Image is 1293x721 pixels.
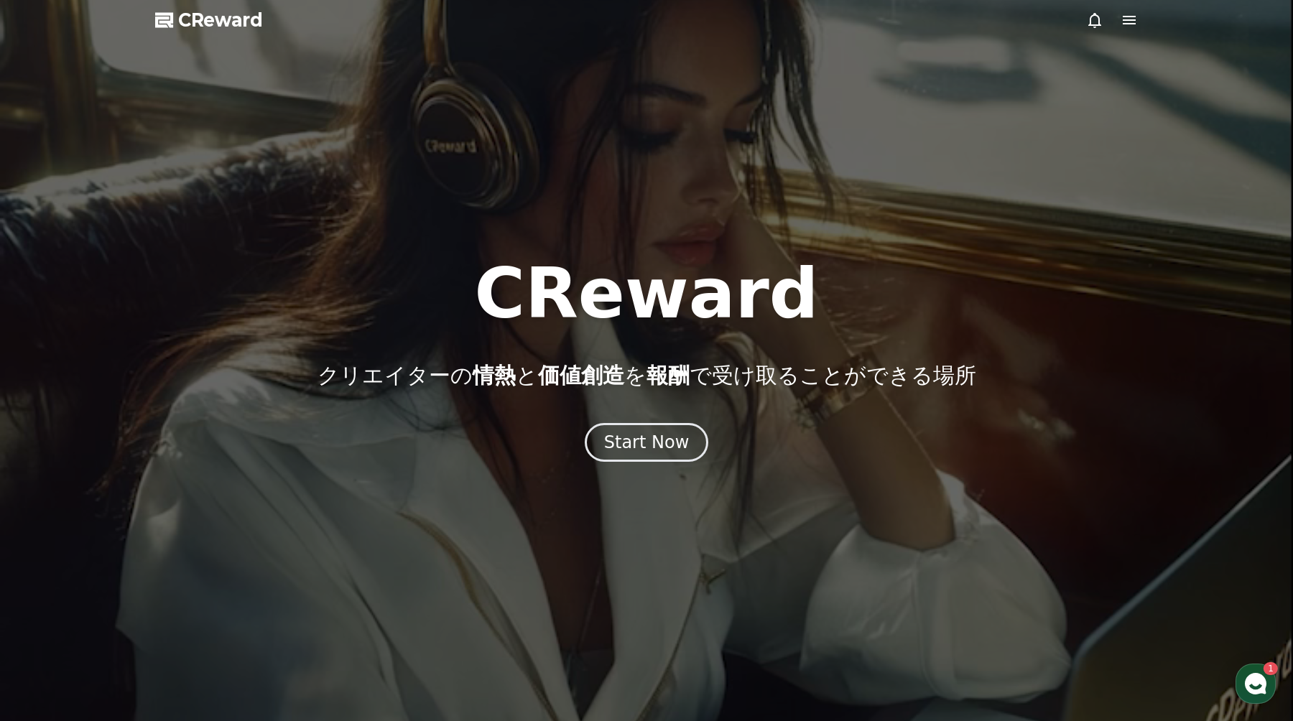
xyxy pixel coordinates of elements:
[604,431,690,454] div: Start Now
[585,437,709,451] a: Start Now
[473,363,516,388] span: 情熱
[646,363,690,388] span: 報酬
[155,9,263,32] a: CReward
[318,363,976,389] p: クリエイターの と を で受け取ることができる場所
[585,423,709,462] button: Start Now
[474,259,818,328] h1: CReward
[538,363,624,388] span: 価値創造
[178,9,263,32] span: CReward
